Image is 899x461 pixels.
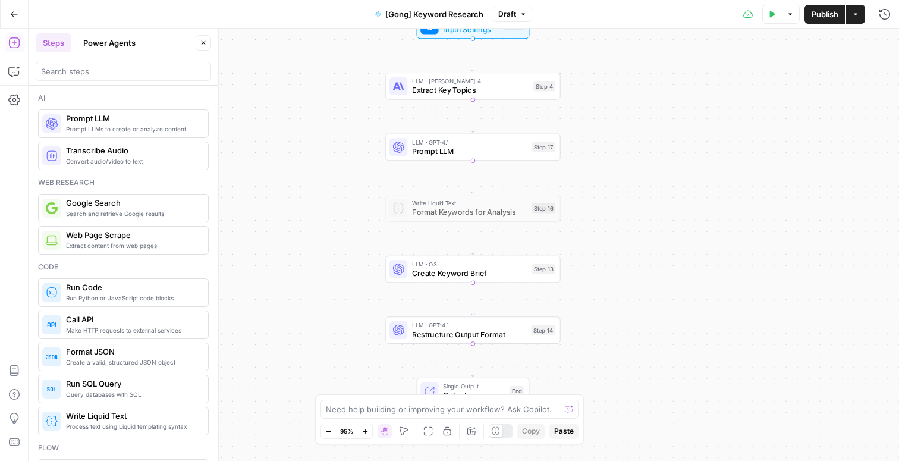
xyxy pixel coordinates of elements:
[532,142,555,152] div: Step 17
[554,426,574,437] span: Paste
[532,203,555,213] div: Step 16
[66,346,199,357] span: Format JSON
[66,325,199,335] span: Make HTTP requests to external services
[412,84,529,96] span: Extract Key Topics
[66,112,199,124] span: Prompt LLM
[66,410,199,422] span: Write Liquid Text
[510,386,524,396] div: End
[443,23,499,35] span: Input Settings
[412,268,527,279] span: Create Keyword Brief
[522,426,540,437] span: Copy
[66,124,199,134] span: Prompt LLMs to create or analyze content
[38,443,209,453] div: Flow
[471,283,475,315] g: Edge from step_13 to step_14
[340,426,353,436] span: 95%
[385,316,560,344] div: LLM · GPT-4.1Restructure Output FormatStep 14
[385,134,560,161] div: LLM · GPT-4.1Prompt LLMStep 17
[412,137,527,146] span: LLM · GPT-4.1
[412,77,529,86] span: LLM · [PERSON_NAME] 4
[532,264,555,274] div: Step 13
[38,93,209,104] div: Ai
[471,344,475,377] g: Edge from step_14 to end
[66,281,199,293] span: Run Code
[412,328,527,340] span: Restructure Output Format
[66,156,199,166] span: Convert audio/video to text
[412,146,527,157] span: Prompt LLM
[412,259,527,268] span: LLM · O3
[498,9,516,20] span: Draft
[412,199,527,208] span: Write Liquid Text
[367,5,491,24] button: [Gong] Keyword Research
[531,325,555,335] div: Step 14
[443,382,505,391] span: Single Output
[38,177,209,188] div: Web research
[385,195,560,222] div: Write Liquid TextFormat Keywords for AnalysisStep 16
[66,378,199,390] span: Run SQL Query
[66,145,199,156] span: Transcribe Audio
[804,5,845,24] button: Publish
[812,8,838,20] span: Publish
[66,422,199,431] span: Process text using Liquid templating syntax
[66,390,199,399] span: Query databases with SQL
[36,33,71,52] button: Steps
[549,424,579,439] button: Paste
[76,33,143,52] button: Power Agents
[412,206,527,218] span: Format Keywords for Analysis
[385,12,560,39] div: Input SettingsInputs
[533,81,555,91] div: Step 4
[493,7,532,22] button: Draft
[471,39,475,71] g: Edge from start to step_4
[66,197,199,209] span: Google Search
[471,161,475,193] g: Edge from step_17 to step_16
[38,262,209,272] div: Code
[66,313,199,325] span: Call API
[66,241,199,250] span: Extract content from web pages
[517,424,545,439] button: Copy
[471,222,475,255] g: Edge from step_16 to step_13
[66,357,199,367] span: Create a valid, structured JSON object
[443,390,505,401] span: Output
[385,378,560,405] div: Single OutputOutputEnd
[385,256,560,283] div: LLM · O3Create Keyword BriefStep 13
[385,73,560,100] div: LLM · [PERSON_NAME] 4Extract Key TopicsStep 4
[41,65,206,77] input: Search steps
[412,321,527,330] span: LLM · GPT-4.1
[385,8,483,20] span: [Gong] Keyword Research
[66,209,199,218] span: Search and retrieve Google results
[471,100,475,133] g: Edge from step_4 to step_17
[504,20,524,30] div: Inputs
[66,229,199,241] span: Web Page Scrape
[66,293,199,303] span: Run Python or JavaScript code blocks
